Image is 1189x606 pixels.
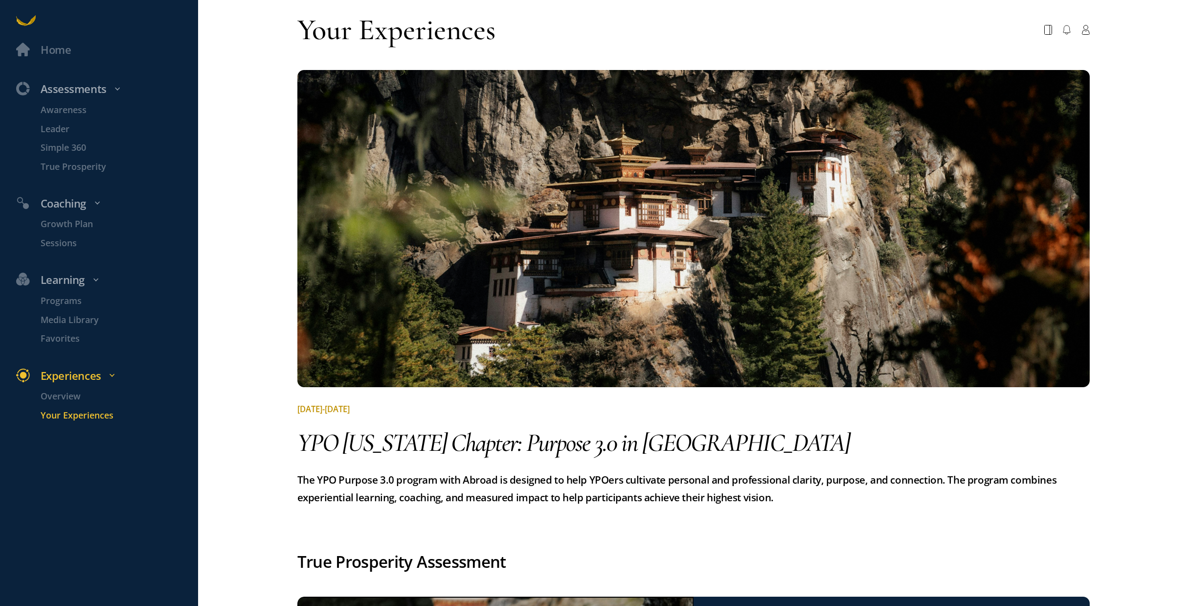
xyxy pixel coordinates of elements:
[8,195,204,212] div: Coaching
[41,103,196,117] p: Awareness
[24,160,199,173] a: True Prosperity
[297,549,506,575] div: True Prosperity Assessment
[24,103,199,117] a: Awareness
[41,294,196,308] p: Programs
[41,390,196,403] p: Overview
[41,141,196,155] p: Simple 360
[24,141,199,155] a: Simple 360
[24,217,199,231] a: Growth Plan
[24,390,199,403] a: Overview
[24,294,199,308] a: Programs
[297,427,850,458] span: YPO [US_STATE] Chapter: Purpose 3.0 in [GEOGRAPHIC_DATA]
[41,217,196,231] p: Growth Plan
[41,41,71,59] div: Home
[8,80,204,98] div: Assessments
[8,367,204,385] div: Experiences
[41,409,196,422] p: Your Experiences
[24,313,199,327] a: Media Library
[24,236,199,250] a: Sessions
[41,332,196,346] p: Favorites
[41,236,196,250] p: Sessions
[24,332,199,346] a: Favorites
[41,313,196,327] p: Media Library
[297,11,495,48] div: Your Experiences
[41,122,196,136] p: Leader
[41,160,196,173] p: True Prosperity
[24,122,199,136] a: Leader
[24,409,199,422] a: Your Experiences
[297,70,1090,387] img: 68b650f9f669cf0acb136aa7-quest-1756778782490.jpg
[297,403,350,415] span: [DATE]-[DATE]
[297,471,1090,507] pre: The YPO Purpose 3.0 program with Abroad is designed to help YPOers cultivate personal and profess...
[8,271,204,289] div: Learning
